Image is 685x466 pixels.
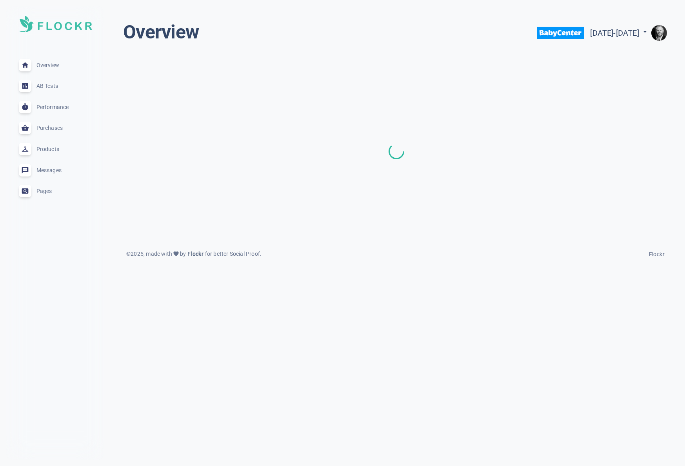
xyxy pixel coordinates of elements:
a: Overview [6,55,104,76]
img: babycenter [537,21,584,46]
span: Flockr [649,251,665,257]
a: Performance [6,96,104,118]
h1: Overview [123,20,199,44]
a: Messages [6,160,104,181]
img: Soft UI Logo [19,16,92,32]
img: e9922e3fc00dd5316fa4c56e6d75935f [651,25,667,41]
span: favorite [173,251,179,257]
span: [DATE] - [DATE] [590,28,649,38]
a: AB Tests [6,75,104,96]
a: Flockr [649,249,665,258]
div: © 2025 , made with by for better Social Proof. [122,249,266,258]
span: Flockr [186,251,205,257]
a: Purchases [6,118,104,139]
a: Products [6,138,104,160]
a: Pages [6,180,104,202]
a: Flockr [186,249,205,258]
